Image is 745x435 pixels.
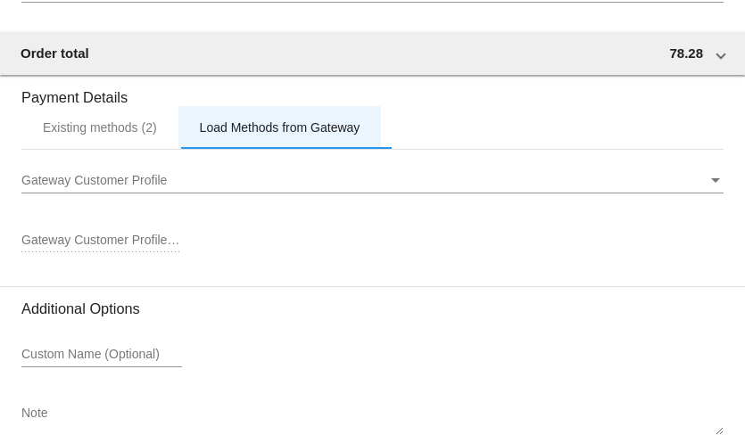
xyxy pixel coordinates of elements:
span: 78.28 [669,45,703,61]
input: Gateway Customer Profile ID [21,234,182,248]
div: Load Methods from Gateway [200,120,360,135]
mat-select: Gateway Customer Profile [21,174,724,188]
div: Existing methods (2) [43,120,157,135]
input: Custom Name (Optional) [21,348,182,362]
span: Gateway Customer Profile [21,173,167,187]
span: Order total [21,45,89,61]
h3: Additional Options [21,300,724,317]
h3: Payment Details [21,76,724,106]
